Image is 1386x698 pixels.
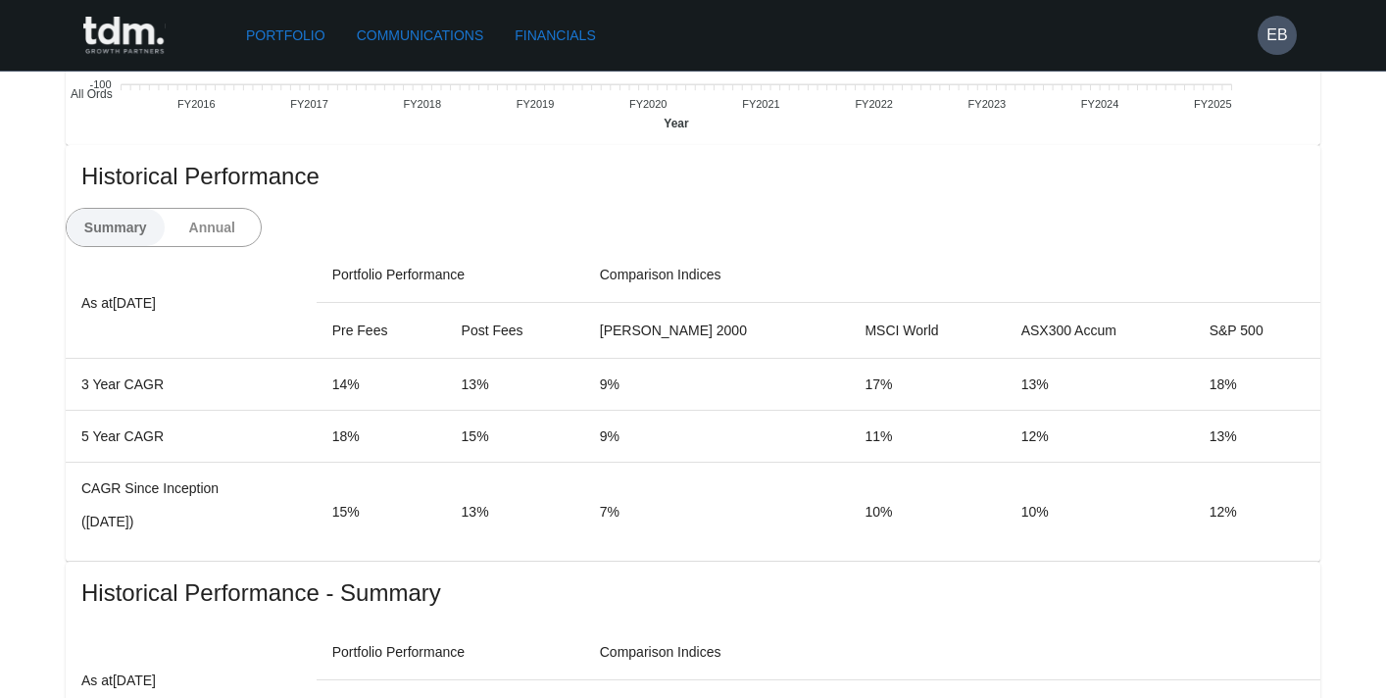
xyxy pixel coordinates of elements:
p: As at [DATE] [81,669,301,692]
tspan: FY2017 [290,98,328,110]
td: 17% [849,359,1005,411]
tspan: FY2025 [1194,98,1232,110]
span: Historical Performance [81,161,1305,192]
tspan: FY2018 [404,98,442,110]
td: 13% [446,359,584,411]
th: [PERSON_NAME] 2000 [584,303,850,359]
p: ( [DATE] ) [81,512,301,531]
th: Portfolio Performance [317,247,584,303]
td: 18% [1194,359,1320,411]
a: Communications [349,18,492,54]
span: Historical Performance - Summary [81,577,1305,609]
td: 15% [317,463,446,562]
td: 9% [584,411,850,463]
tspan: FY2022 [855,98,893,110]
tspan: FY2019 [517,98,555,110]
th: Comparison Indices [584,247,1320,303]
tspan: FY2021 [742,98,780,110]
td: CAGR Since Inception [66,463,317,562]
button: Annual [164,209,262,246]
th: Comparison Indices [584,624,1320,680]
td: 10% [1006,463,1194,562]
th: S&P 500 [1194,303,1320,359]
th: MSCI World [849,303,1005,359]
tspan: FY2023 [968,98,1007,110]
tspan: FY2020 [629,98,668,110]
td: 13% [446,463,584,562]
h6: EB [1266,24,1287,47]
th: Pre Fees [317,303,446,359]
td: 18% [317,411,446,463]
td: 10% [849,463,1005,562]
td: 5 Year CAGR [66,411,317,463]
td: 3 Year CAGR [66,359,317,411]
button: EB [1258,16,1297,55]
td: 15% [446,411,584,463]
td: 13% [1006,359,1194,411]
td: 12% [1006,411,1194,463]
a: Portfolio [238,18,333,54]
th: ASX300 Accum [1006,303,1194,359]
a: Financials [507,18,603,54]
td: 7% [584,463,850,562]
text: Year [664,117,689,130]
td: 9% [584,359,850,411]
tspan: FY2016 [177,98,216,110]
tspan: -100 [89,78,111,90]
tspan: FY2024 [1081,98,1119,110]
td: 14% [317,359,446,411]
div: text alignment [66,208,262,247]
p: As at [DATE] [81,291,301,315]
td: 13% [1194,411,1320,463]
span: All Ords [56,87,113,101]
td: 11% [849,411,1005,463]
td: 12% [1194,463,1320,562]
th: Portfolio Performance [317,624,584,680]
th: Post Fees [446,303,584,359]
